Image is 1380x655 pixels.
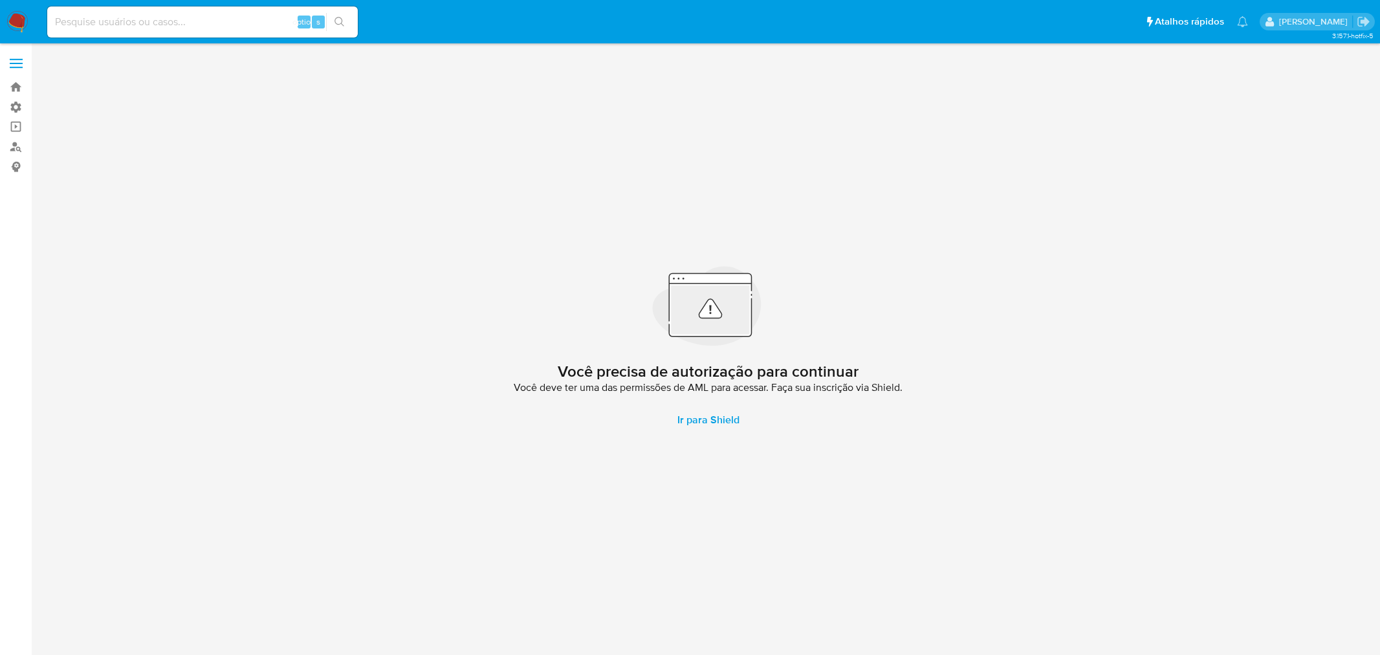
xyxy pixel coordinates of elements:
[1279,16,1352,28] p: fernanda.sandoval@mercadopago.com.br
[316,16,320,28] span: s
[677,405,739,436] span: Ir para Shield
[326,13,353,31] button: search-icon
[1237,16,1248,27] a: Notificações
[662,405,755,436] a: Ir para Shield
[1155,15,1224,28] span: Atalhos rápidos
[514,381,903,394] span: Você deve ter uma das permissões de AML para acessar. Faça sua inscrição via Shield.
[292,16,315,28] span: option
[558,362,859,381] h2: Você precisa de autorização para continuar
[1357,15,1370,28] a: Sair
[47,14,358,30] input: Pesquise usuários ou casos...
